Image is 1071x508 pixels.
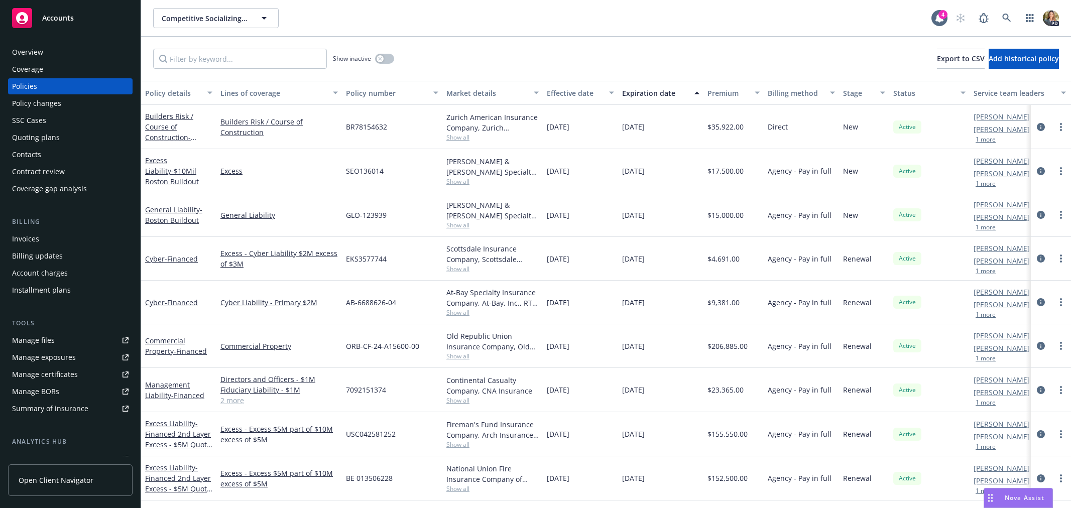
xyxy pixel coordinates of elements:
[547,385,569,395] span: [DATE]
[1020,8,1040,28] a: Switch app
[145,88,201,98] div: Policy details
[12,384,59,400] div: Manage BORs
[889,81,970,105] button: Status
[1043,10,1059,26] img: photo
[974,168,1030,179] a: [PERSON_NAME]
[12,451,95,467] div: Loss summary generator
[843,253,872,264] span: Renewal
[12,147,41,163] div: Contacts
[1055,472,1067,484] a: more
[145,254,198,264] a: Cyber
[622,385,645,395] span: [DATE]
[220,116,338,138] a: Builders Risk / Course of Construction
[547,88,603,98] div: Effective date
[12,332,55,348] div: Manage files
[974,387,1030,398] a: [PERSON_NAME]
[220,341,338,351] a: Commercial Property
[220,374,338,385] a: Directors and Officers - $1M
[8,61,133,77] a: Coverage
[346,166,384,176] span: SEO136014
[768,341,831,351] span: Agency - Pay in full
[989,49,1059,69] button: Add historical policy
[346,429,396,439] span: USC042581252
[937,54,985,63] span: Export to CSV
[346,253,387,264] span: EKS3577744
[543,81,618,105] button: Effective date
[976,181,996,187] button: 1 more
[974,287,1030,297] a: [PERSON_NAME]
[843,210,858,220] span: New
[1035,209,1047,221] a: circleInformation
[220,297,338,308] a: Cyber Liability - Primary $2M
[974,124,1030,135] a: [PERSON_NAME]
[768,473,831,483] span: Agency - Pay in full
[446,200,539,221] div: [PERSON_NAME] & [PERSON_NAME] Specialty Insurance Company, [PERSON_NAME] & [PERSON_NAME] ([GEOGRA...
[974,156,1030,166] a: [PERSON_NAME]
[12,349,76,365] div: Manage exposures
[12,44,43,60] div: Overview
[974,431,1030,442] a: [PERSON_NAME]
[12,61,43,77] div: Coverage
[145,205,202,225] a: General Liability
[12,95,61,111] div: Policy changes
[974,256,1030,266] a: [PERSON_NAME]
[768,385,831,395] span: Agency - Pay in full
[442,81,543,105] button: Market details
[346,121,387,132] span: BR78154632
[974,343,1030,353] a: [PERSON_NAME]
[1035,165,1047,177] a: circleInformation
[976,488,996,494] button: 1 more
[843,88,874,98] div: Stage
[12,265,68,281] div: Account charges
[622,429,645,439] span: [DATE]
[446,243,539,265] div: Scottsdale Insurance Company, Scottsdale Insurance Company (Nationwide), RT Specialty Insurance S...
[346,210,387,220] span: GLO-123939
[843,166,858,176] span: New
[764,81,839,105] button: Billing method
[974,199,1030,210] a: [PERSON_NAME]
[446,221,539,229] span: Show all
[346,385,386,395] span: 7092151374
[1035,252,1047,265] a: circleInformation
[839,81,889,105] button: Stage
[42,14,74,22] span: Accounts
[984,488,997,507] div: Drag to move
[547,121,569,132] span: [DATE]
[446,177,539,186] span: Show all
[897,386,917,395] span: Active
[8,349,133,365] span: Manage exposures
[1055,340,1067,352] a: more
[12,248,63,264] div: Billing updates
[8,366,133,383] a: Manage certificates
[8,451,133,467] a: Loss summary generator
[333,54,371,63] span: Show inactive
[768,88,824,98] div: Billing method
[446,484,539,493] span: Show all
[707,121,744,132] span: $35,922.00
[768,253,831,264] span: Agency - Pay in full
[707,253,740,264] span: $4,691.00
[547,473,569,483] span: [DATE]
[843,385,872,395] span: Renewal
[8,78,133,94] a: Policies
[547,166,569,176] span: [DATE]
[974,374,1030,385] a: [PERSON_NAME]
[547,210,569,220] span: [DATE]
[707,385,744,395] span: $23,365.00
[8,130,133,146] a: Quoting plans
[171,391,204,400] span: - Financed
[446,156,539,177] div: [PERSON_NAME] & [PERSON_NAME] Specialty Insurance Company, [PERSON_NAME] & [PERSON_NAME] ([GEOGRA...
[8,437,133,447] div: Analytics hub
[547,341,569,351] span: [DATE]
[622,341,645,351] span: [DATE]
[1055,384,1067,396] a: more
[1055,296,1067,308] a: more
[897,254,917,263] span: Active
[8,384,133,400] a: Manage BORs
[843,297,872,308] span: Renewal
[989,54,1059,63] span: Add historical policy
[220,166,338,176] a: Excess
[162,13,249,24] span: Competitive Socializing US LLC
[141,81,216,105] button: Policy details
[984,488,1053,508] button: Nova Assist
